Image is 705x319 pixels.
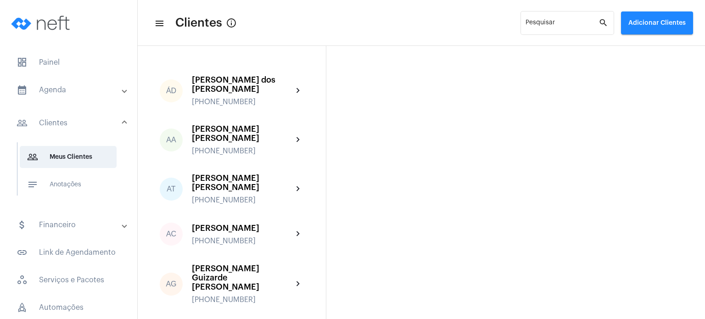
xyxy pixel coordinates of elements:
[293,279,304,290] mat-icon: chevron_right
[17,84,28,95] mat-icon: sidenav icon
[175,16,222,30] span: Clientes
[192,98,293,106] div: [PHONE_NUMBER]
[9,297,128,319] span: Automações
[526,21,599,28] input: Pesquisar
[192,296,293,304] div: [PHONE_NUMBER]
[27,179,38,190] mat-icon: sidenav icon
[192,264,293,291] div: [PERSON_NAME] Guizarde [PERSON_NAME]
[20,173,117,196] span: Anotações
[6,79,137,101] mat-expansion-panel-header: sidenav iconAgenda
[160,223,183,246] div: AC
[192,173,293,192] div: [PERSON_NAME] [PERSON_NAME]
[7,5,76,41] img: logo-neft-novo-2.png
[160,129,183,151] div: AA
[27,151,38,162] mat-icon: sidenav icon
[599,17,610,28] mat-icon: search
[192,147,293,155] div: [PHONE_NUMBER]
[160,273,183,296] div: AG
[6,138,137,208] div: sidenav iconClientes
[154,18,163,29] mat-icon: sidenav icon
[17,247,28,258] mat-icon: sidenav icon
[226,17,237,28] mat-icon: Button that displays a tooltip when focused or hovered over
[628,20,686,26] span: Adicionar Clientes
[293,229,304,240] mat-icon: chevron_right
[17,84,123,95] mat-panel-title: Agenda
[17,274,28,285] span: sidenav icon
[293,134,304,146] mat-icon: chevron_right
[6,108,137,138] mat-expansion-panel-header: sidenav iconClientes
[17,118,28,129] mat-icon: sidenav icon
[293,85,304,96] mat-icon: chevron_right
[17,57,28,68] span: sidenav icon
[192,124,293,143] div: [PERSON_NAME] [PERSON_NAME]
[192,75,293,94] div: [PERSON_NAME] dos [PERSON_NAME]
[17,302,28,313] span: sidenav icon
[293,184,304,195] mat-icon: chevron_right
[9,269,128,291] span: Serviços e Pacotes
[621,11,693,34] button: Adicionar Clientes
[17,219,123,230] mat-panel-title: Financeiro
[192,196,293,204] div: [PHONE_NUMBER]
[9,51,128,73] span: Painel
[160,79,183,102] div: ÁD
[222,14,241,32] button: Button that displays a tooltip when focused or hovered over
[192,224,293,233] div: [PERSON_NAME]
[160,178,183,201] div: AT
[9,241,128,263] span: Link de Agendamento
[6,214,137,236] mat-expansion-panel-header: sidenav iconFinanceiro
[17,118,123,129] mat-panel-title: Clientes
[192,237,293,245] div: [PHONE_NUMBER]
[20,146,117,168] span: Meus Clientes
[17,219,28,230] mat-icon: sidenav icon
